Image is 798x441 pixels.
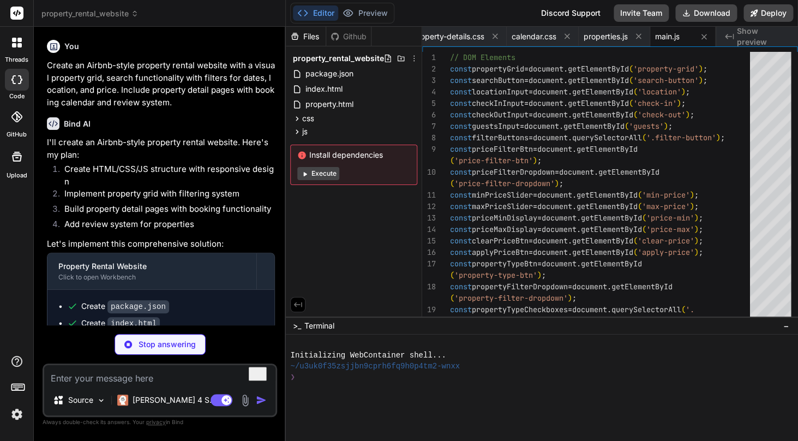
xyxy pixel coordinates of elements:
[638,236,694,246] span: 'clear-price'
[546,316,550,326] span: ;
[297,167,339,180] button: Execute
[542,213,577,223] span: document
[450,259,472,269] span: const
[699,247,703,257] span: ;
[422,224,436,235] div: 14
[47,253,256,289] button: Property Rental WebsiteClick to open Workbench
[422,166,436,178] div: 10
[535,4,607,22] div: Discord Support
[581,259,642,269] span: getElementById
[577,144,638,154] span: getElementById
[783,320,789,331] span: −
[572,305,607,314] span: document
[450,121,472,131] span: const
[472,133,529,142] span: filterButtons
[450,305,472,314] span: const
[304,320,334,331] span: Terminal
[422,86,436,98] div: 4
[668,121,673,131] span: ;
[454,293,568,303] span: 'property-filter-dropdown'
[533,156,537,165] span: )
[568,305,572,314] span: =
[422,281,436,293] div: 18
[743,4,793,22] button: Deploy
[524,64,529,74] span: =
[633,75,699,85] span: 'search-button'
[721,133,725,142] span: ;
[572,110,633,120] span: getElementById
[454,178,555,188] span: 'price-filter-dropdown'
[633,64,699,74] span: 'property-grid'
[422,201,436,212] div: 12
[529,64,563,74] span: document
[559,178,563,188] span: ;
[633,87,638,97] span: (
[450,133,472,142] span: const
[412,31,484,42] span: property-details.css
[642,201,690,211] span: 'max-price'
[537,190,572,200] span: document
[472,87,529,97] span: locationInput
[699,213,703,223] span: ;
[8,405,26,424] img: settings
[422,63,436,75] div: 2
[568,64,629,74] span: getElementById
[5,55,28,64] label: threads
[686,87,690,97] span: ;
[533,190,537,200] span: =
[568,110,572,120] span: .
[699,224,703,234] span: ;
[699,64,703,74] span: )
[629,64,633,74] span: (
[542,259,577,269] span: document
[611,282,673,291] span: getElementById
[520,121,524,131] span: =
[737,26,789,47] span: Show preview
[638,247,694,257] span: 'apply-price'
[146,419,166,425] span: privacy
[422,247,436,258] div: 16
[533,133,568,142] span: document
[472,305,568,314] span: propertyTypeCheckboxes
[537,144,572,154] span: document
[107,300,169,313] code: package.json
[422,235,436,247] div: 15
[47,238,275,251] p: Let's implement this comprehensive solution:
[450,224,472,234] span: const
[642,133,646,142] span: (
[422,189,436,201] div: 11
[699,75,703,85] span: )
[614,4,669,22] button: Invite Team
[58,273,245,282] div: Click to open Workbench
[511,31,556,42] span: calendar.css
[555,167,559,177] span: =
[694,201,699,211] span: ;
[56,188,275,203] li: Implement property grid with filtering system
[629,98,633,108] span: (
[633,110,638,120] span: (
[454,270,537,280] span: 'property-type-btn'
[646,133,716,142] span: '.filter-button'
[563,121,625,131] span: getElementById
[559,121,563,131] span: .
[594,167,598,177] span: .
[655,31,679,42] span: main.js
[297,150,410,160] span: Install dependencies
[472,236,529,246] span: clearPriceBtn
[577,224,581,234] span: .
[450,167,472,177] span: const
[681,98,686,108] span: ;
[572,190,577,200] span: .
[690,190,694,200] span: )
[694,224,699,234] span: )
[607,305,611,314] span: .
[41,8,139,19] span: property_rental_website
[450,87,472,97] span: const
[450,144,472,154] span: const
[686,110,690,120] span: )
[542,316,546,326] span: )
[286,31,326,42] div: Files
[422,109,436,121] div: 6
[686,305,694,314] span: '.
[703,64,707,74] span: ;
